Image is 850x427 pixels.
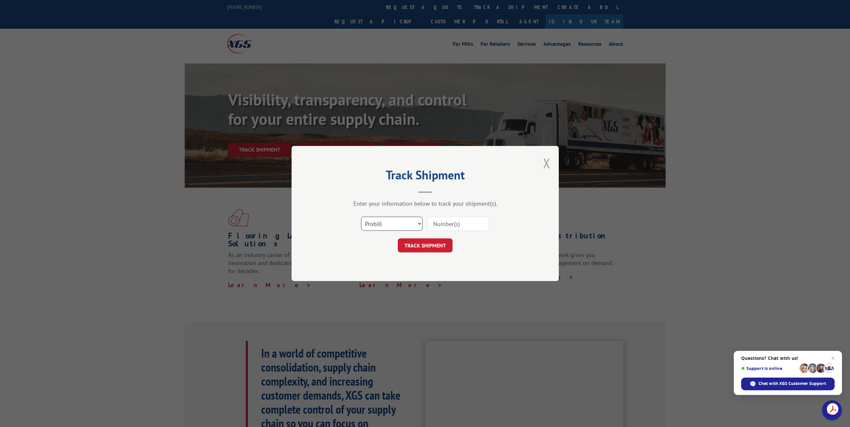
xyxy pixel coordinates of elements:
h2: Track Shipment [325,170,525,183]
span: Questions? Chat with us! [741,356,835,361]
span: Chat with XGS Customer Support [758,381,826,387]
div: Open chat [822,400,842,420]
input: Number(s) [428,217,489,231]
span: Close chat [829,354,837,362]
span: Support is online [741,366,797,371]
button: TRACK SHIPMENT [398,238,453,252]
button: Close modal [543,154,550,172]
div: Chat with XGS Customer Support [741,378,835,390]
div: Enter your information below to track your shipment(s). [325,200,525,207]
